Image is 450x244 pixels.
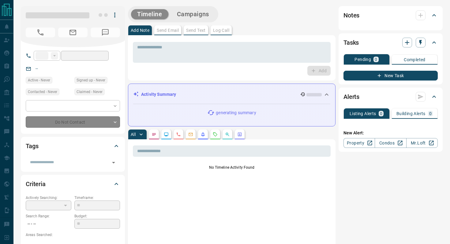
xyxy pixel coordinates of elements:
span: No Email [58,28,88,37]
svg: Opportunities [225,132,230,137]
div: Do Not Contact [26,116,120,128]
span: Claimed - Never [77,89,103,95]
svg: Listing Alerts [201,132,205,137]
span: No Number [26,28,55,37]
h2: Notes [343,10,359,20]
svg: Lead Browsing Activity [164,132,169,137]
a: Mr.Loft [406,138,438,148]
svg: Requests [213,132,218,137]
p: New Alert: [343,130,438,136]
span: Signed up - Never [77,77,105,83]
div: Notes [343,8,438,23]
p: Listing Alerts [350,111,376,116]
a: -- [36,66,38,71]
p: 0 [429,111,432,116]
div: Tasks [343,35,438,50]
div: Alerts [343,89,438,104]
button: Timeline [131,9,168,19]
p: Add Note [131,28,149,32]
p: Budget: [74,213,120,219]
p: All [131,132,136,137]
h2: Tags [26,141,38,151]
p: -- - -- [26,219,71,229]
h2: Alerts [343,92,359,102]
p: Building Alerts [396,111,426,116]
a: Condos [375,138,406,148]
a: Property [343,138,375,148]
div: Tags [26,139,120,153]
svg: Emails [188,132,193,137]
button: Campaigns [171,9,215,19]
span: Active - Never [28,77,50,83]
button: New Task [343,71,438,81]
button: Open [109,158,118,167]
p: 0 [375,57,377,62]
p: Areas Searched: [26,232,120,238]
span: No Number [91,28,120,37]
p: generating summary [216,110,256,116]
p: Completed [404,58,426,62]
h2: Tasks [343,38,359,47]
svg: Notes [152,132,156,137]
div: Criteria [26,177,120,191]
p: Search Range: [26,213,71,219]
h2: Criteria [26,179,46,189]
svg: Calls [176,132,181,137]
p: Pending [354,57,371,62]
svg: Agent Actions [237,132,242,137]
p: Activity Summary [141,91,176,98]
p: 0 [380,111,382,116]
p: Actively Searching: [26,195,71,201]
p: Timeframe: [74,195,120,201]
span: Contacted - Never [28,89,57,95]
div: Activity Summary [133,89,330,100]
p: No Timeline Activity Found [133,165,331,170]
